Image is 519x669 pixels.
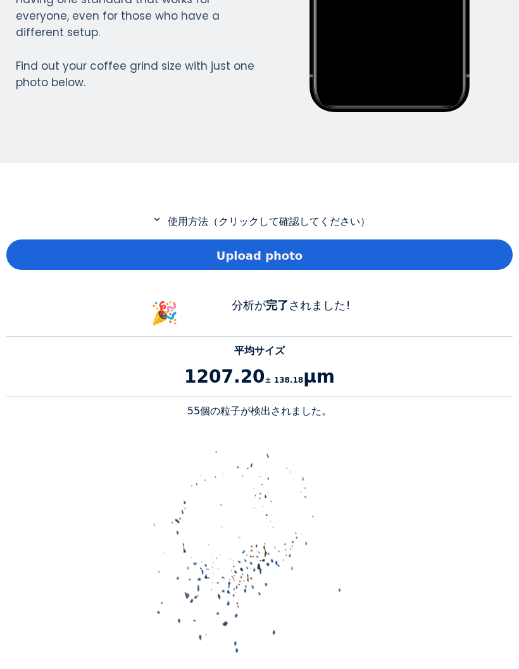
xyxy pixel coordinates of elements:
p: 1207.20 μm [6,364,513,390]
p: 55個の粒子が検出されました。 [6,404,513,419]
span: Upload photo [216,247,303,264]
span: 🎉 [151,300,178,326]
div: 分析が されました! [196,296,386,330]
b: 完了 [266,298,289,312]
mat-icon: expand_more [149,213,165,225]
span: ± 138.18 [265,376,304,385]
p: 平均サイズ [6,343,513,359]
p: 使用方法（クリックして確認してください） [6,213,513,229]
